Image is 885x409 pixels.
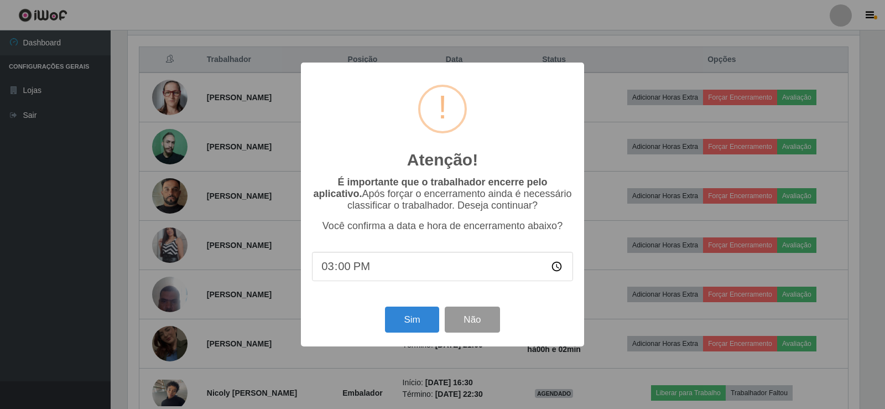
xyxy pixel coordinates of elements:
[385,307,439,333] button: Sim
[407,150,478,170] h2: Atenção!
[445,307,499,333] button: Não
[312,220,573,232] p: Você confirma a data e hora de encerramento abaixo?
[312,177,573,211] p: Após forçar o encerramento ainda é necessário classificar o trabalhador. Deseja continuar?
[313,177,547,199] b: É importante que o trabalhador encerre pelo aplicativo.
